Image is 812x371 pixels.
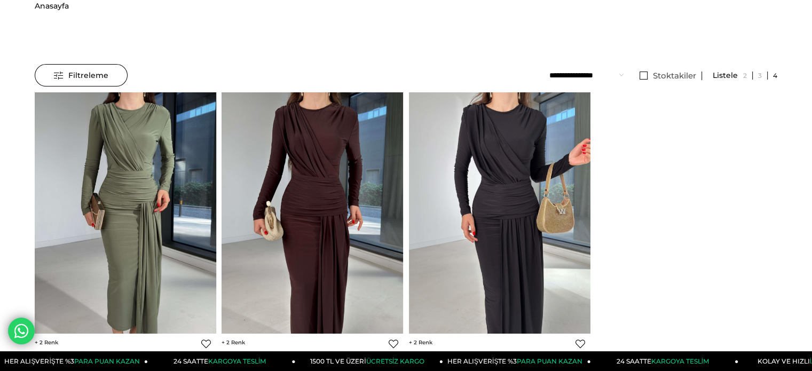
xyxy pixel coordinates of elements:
a: Drapeli Kapalı Yırtmaç Detaylı Dawn Haki Kadın elbise 26K019 [35,350,216,359]
span: KARGOYA TESLİM [208,357,266,365]
a: 24 SAATTEKARGOYA TESLİM [591,351,739,371]
span: 2 [222,339,245,346]
a: Favorilere Ekle [201,339,211,349]
a: Favorilere Ekle [389,339,398,349]
span: PARA PUAN KAZAN [517,357,582,365]
a: Stoktakiler [634,72,702,80]
a: Drapeli Kapalı Yırtmaç Detaylı Dawn Siyah Kadın elbise 26K019 [409,350,590,359]
img: Drapeli Kapalı Yırtmaç Detaylı Dawn Haki Kadın elbise 26K019 [35,92,216,334]
a: 1500 TL VE ÜZERİÜCRETSİZ KARGO [296,351,444,371]
img: Drapeli Kapalı Yırtmaç Detaylı Dawn Kahve Kadın elbise 26K019 [222,92,403,334]
img: Drapeli Kapalı Yırtmaç Detaylı Dawn Siyah Kadın elbise 26K019 [409,92,590,334]
a: Drapeli Kapalı Yırtmaç Detaylı Dawn Kahve Kadın elbise 26K019 [222,350,403,359]
span: 2 [409,339,432,346]
span: PARA PUAN KAZAN [74,357,140,365]
span: KARGOYA TESLİM [651,357,708,365]
span: ÜCRETSİZ KARGO [366,357,424,365]
span: 2 [35,339,58,346]
a: HER ALIŞVERİŞTE %3PARA PUAN KAZAN [443,351,591,371]
a: Favorilere Ekle [576,339,585,349]
span: Filtreleme [54,65,108,86]
a: 24 SAATTEKARGOYA TESLİM [148,351,296,371]
a: HER ALIŞVERİŞTE %3PARA PUAN KAZAN [1,351,148,371]
span: Stoktakiler [653,70,696,81]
